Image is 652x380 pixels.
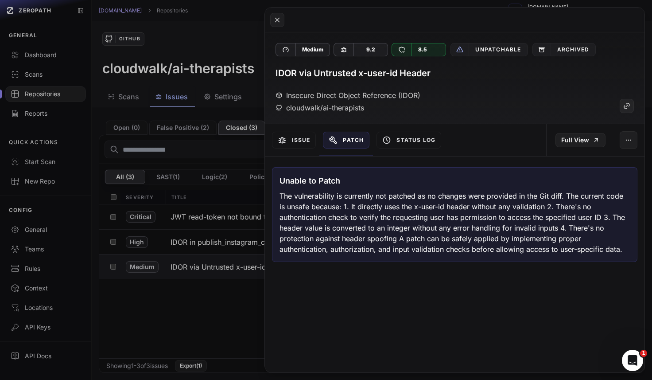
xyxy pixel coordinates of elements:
button: Patch [323,132,369,149]
p: The vulnerability is currently not patched as no changes were provided in the Git diff. The curre... [279,191,630,255]
button: Issue [272,132,316,149]
div: cloudwalk/ai-therapists [276,102,364,113]
h3: Unable to Patch [279,175,340,187]
iframe: Intercom live chat [622,350,643,371]
a: Full View [555,133,605,147]
span: 1 [640,350,647,357]
button: Status Log [376,132,441,149]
